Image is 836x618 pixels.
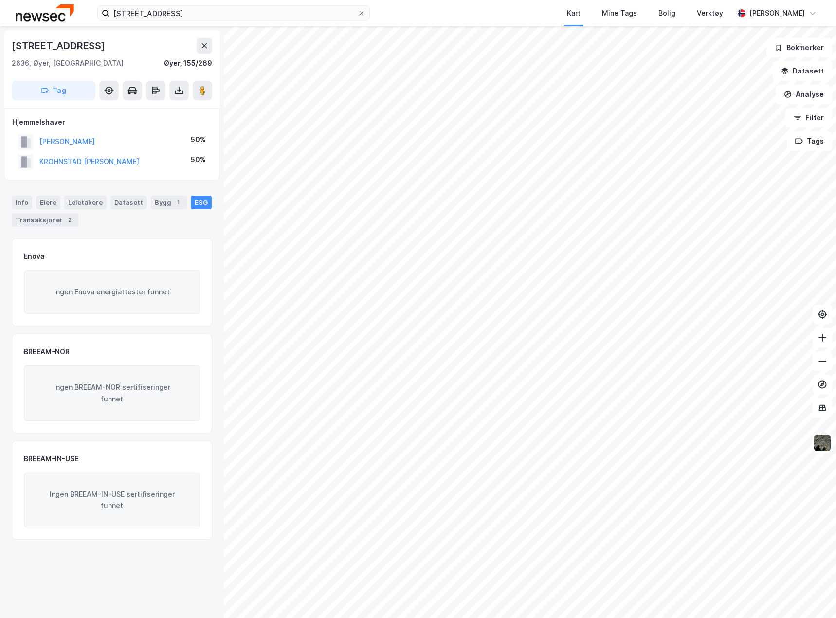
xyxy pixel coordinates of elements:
[697,7,723,19] div: Verktøy
[12,81,95,100] button: Tag
[24,453,78,465] div: BREEAM-IN-USE
[787,571,836,618] iframe: Chat Widget
[12,213,78,227] div: Transaksjoner
[776,85,832,104] button: Analyse
[12,57,124,69] div: 2636, Øyer, [GEOGRAPHIC_DATA]
[36,196,60,209] div: Eiere
[65,215,74,225] div: 2
[16,4,74,21] img: newsec-logo.f6e21ccffca1b3a03d2d.png
[24,365,200,421] div: Ingen BREEAM-NOR sertifiseringer funnet
[787,571,836,618] div: Kontrollprogram for chat
[787,131,832,151] button: Tags
[191,134,206,145] div: 50%
[567,7,581,19] div: Kart
[24,270,200,314] div: Ingen Enova energiattester funnet
[813,434,832,452] img: 9k=
[64,196,107,209] div: Leietakere
[12,196,32,209] div: Info
[164,57,212,69] div: Øyer, 155/269
[12,38,107,54] div: [STREET_ADDRESS]
[749,7,805,19] div: [PERSON_NAME]
[110,196,147,209] div: Datasett
[191,154,206,165] div: 50%
[173,198,183,207] div: 1
[658,7,675,19] div: Bolig
[191,196,212,209] div: ESG
[151,196,187,209] div: Bygg
[109,6,358,20] input: Søk på adresse, matrikkel, gårdeiere, leietakere eller personer
[24,473,200,528] div: Ingen BREEAM-IN-USE sertifiseringer funnet
[773,61,832,81] button: Datasett
[24,346,70,358] div: BREEAM-NOR
[602,7,637,19] div: Mine Tags
[24,251,45,262] div: Enova
[785,108,832,127] button: Filter
[766,38,832,57] button: Bokmerker
[12,116,212,128] div: Hjemmelshaver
